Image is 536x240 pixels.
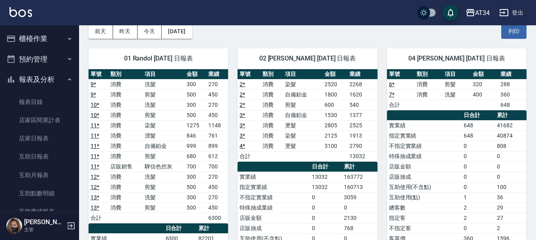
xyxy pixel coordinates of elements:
td: 2525 [347,120,377,130]
td: 特殊抽成業績 [238,202,310,213]
td: 1 [462,192,495,202]
td: 0 [310,192,342,202]
td: 1148 [206,120,228,130]
a: 報表目錄 [3,93,76,111]
td: 染髮 [283,79,323,89]
td: 163772 [342,172,377,182]
td: 808 [495,141,527,151]
td: 消費 [260,141,283,151]
button: 報表及分析 [3,69,76,90]
td: 店販抽成 [387,172,462,182]
th: 金額 [471,69,499,79]
td: 不指定實業績 [387,141,462,151]
td: 指定客 [387,213,462,223]
td: 450 [206,89,228,100]
td: 消費 [108,89,143,100]
td: 總客數 [387,202,462,213]
span: 02 [PERSON_NAME] [DATE] 日報表 [247,55,368,62]
td: 特殊抽成業績 [387,151,462,161]
td: 剪髮 [443,79,471,89]
button: 昨天 [113,24,138,39]
th: 項目 [443,69,471,79]
td: 0 [495,172,527,182]
td: 不指定客 [387,223,462,233]
th: 單號 [238,69,260,79]
div: AT34 [475,8,490,18]
a: 店家日報表 [3,129,76,147]
button: 今天 [138,24,162,39]
td: 300 [185,172,206,182]
td: 互助使用(不含點) [387,182,462,192]
td: 店販金額 [238,213,310,223]
td: 驊信色控灰 [143,161,185,172]
td: 消費 [260,130,283,141]
td: 2805 [323,120,347,130]
td: 洗髮 [143,192,185,202]
span: 04 [PERSON_NAME] [DATE] 日報表 [396,55,517,62]
td: 洗髮 [443,89,471,100]
td: 1620 [347,89,377,100]
td: 0 [462,141,495,151]
td: 320 [471,79,499,89]
th: 單號 [89,69,108,79]
td: 自備鉑金 [283,110,323,120]
th: 業績 [498,69,527,79]
td: 2790 [347,141,377,151]
a: 互助月報表 [3,166,76,184]
button: 前天 [89,24,113,39]
td: 2268 [347,79,377,89]
td: 899 [206,141,228,151]
td: 3059 [342,192,377,202]
td: 實業績 [387,120,462,130]
td: 13032 [310,182,342,192]
table: a dense table [89,69,228,223]
td: 100 [495,182,527,192]
th: 累計 [196,223,228,234]
h5: [PERSON_NAME] [24,218,64,226]
td: 2130 [342,213,377,223]
td: 700 [185,161,206,172]
button: [DATE] [162,24,192,39]
td: 剪髮 [143,89,185,100]
td: 400 [471,89,499,100]
td: 剪髮 [143,202,185,213]
td: 300 [185,100,206,110]
td: 消費 [108,100,143,110]
td: 燙髮 [283,141,323,151]
td: 互助使用(點) [387,192,462,202]
th: 累計 [342,162,377,172]
td: 0 [310,213,342,223]
td: 漂髮 [143,130,185,141]
td: 消費 [108,110,143,120]
button: AT34 [462,5,493,21]
td: 13032 [347,151,377,161]
td: 761 [206,130,228,141]
th: 項目 [143,69,185,79]
td: 指定實業績 [238,182,310,192]
td: 染髮 [143,120,185,130]
button: 登出 [496,6,527,20]
th: 類別 [260,69,283,79]
td: 消費 [260,89,283,100]
td: 店販銷售 [108,161,143,172]
td: 0 [462,182,495,192]
img: Person [6,218,22,234]
td: 消費 [108,141,143,151]
td: 0 [495,151,527,161]
td: 剪髮 [143,182,185,192]
td: 2 [462,213,495,223]
td: 消費 [108,192,143,202]
button: save [443,5,459,21]
td: 27 [495,213,527,223]
td: 160713 [342,182,377,192]
td: 消費 [108,202,143,213]
td: 270 [206,192,228,202]
p: 主管 [24,226,64,233]
th: 類別 [108,69,143,79]
td: 合計 [89,213,108,223]
td: 300 [185,192,206,202]
th: 金額 [323,69,347,79]
td: 0 [495,161,527,172]
th: 累計 [495,110,527,121]
td: 500 [185,110,206,120]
